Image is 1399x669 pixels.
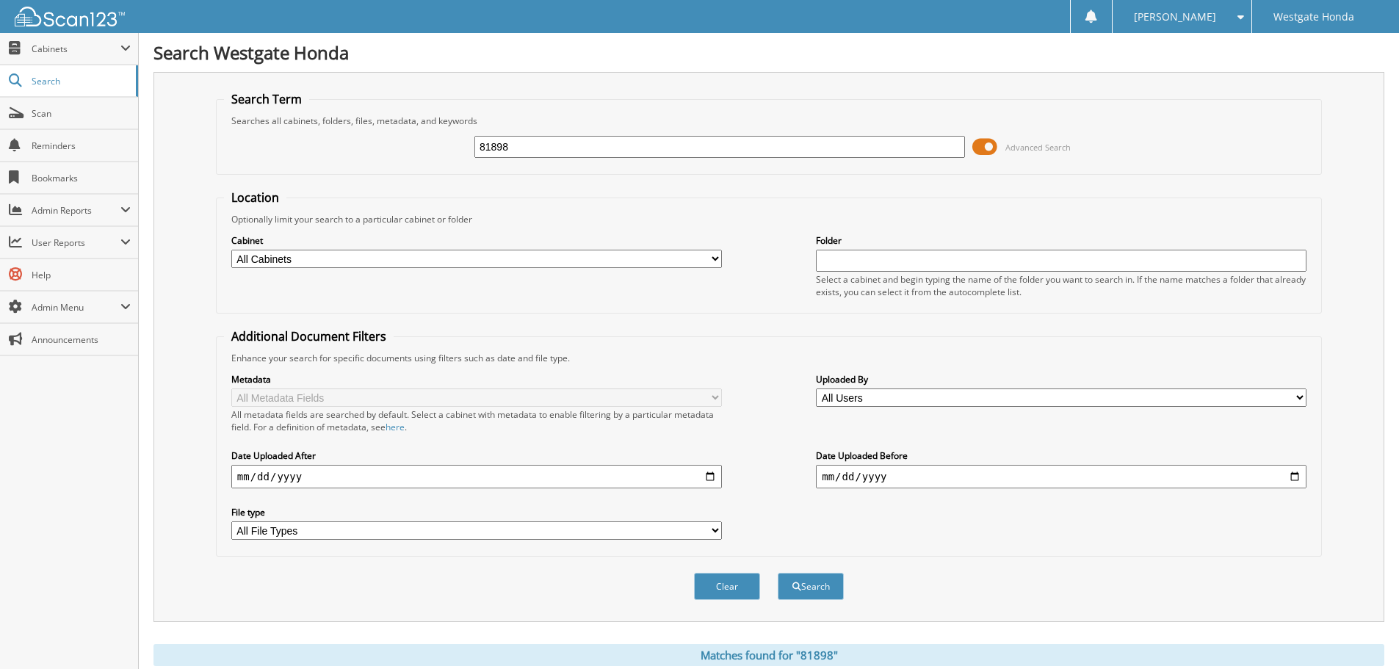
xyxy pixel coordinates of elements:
[32,333,131,346] span: Announcements
[231,373,722,386] label: Metadata
[32,140,131,152] span: Reminders
[816,465,1306,488] input: end
[32,269,131,281] span: Help
[224,189,286,206] legend: Location
[224,328,394,344] legend: Additional Document Filters
[32,172,131,184] span: Bookmarks
[1134,12,1216,21] span: [PERSON_NAME]
[32,204,120,217] span: Admin Reports
[231,408,722,433] div: All metadata fields are searched by default. Select a cabinet with metadata to enable filtering b...
[153,40,1384,65] h1: Search Westgate Honda
[32,236,120,249] span: User Reports
[32,301,120,314] span: Admin Menu
[694,573,760,600] button: Clear
[816,234,1306,247] label: Folder
[1273,12,1354,21] span: Westgate Honda
[231,449,722,462] label: Date Uploaded After
[15,7,125,26] img: scan123-logo-white.svg
[816,373,1306,386] label: Uploaded By
[816,449,1306,462] label: Date Uploaded Before
[231,234,722,247] label: Cabinet
[32,107,131,120] span: Scan
[224,91,309,107] legend: Search Term
[816,273,1306,298] div: Select a cabinet and begin typing the name of the folder you want to search in. If the name match...
[224,213,1314,225] div: Optionally limit your search to a particular cabinet or folder
[153,644,1384,666] div: Matches found for "81898"
[386,421,405,433] a: here
[231,465,722,488] input: start
[224,352,1314,364] div: Enhance your search for specific documents using filters such as date and file type.
[231,506,722,518] label: File type
[224,115,1314,127] div: Searches all cabinets, folders, files, metadata, and keywords
[1005,142,1071,153] span: Advanced Search
[778,573,844,600] button: Search
[32,75,129,87] span: Search
[32,43,120,55] span: Cabinets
